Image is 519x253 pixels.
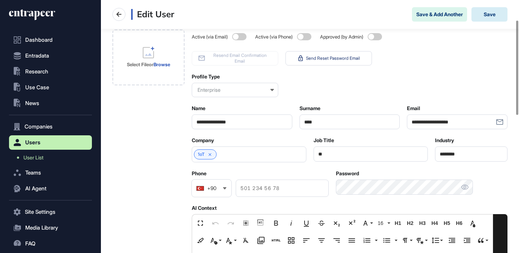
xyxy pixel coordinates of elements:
[430,233,444,248] button: Line Height
[127,61,170,68] div: or
[194,233,207,248] button: Background Color
[315,216,328,230] button: Strikethrough (⌘S)
[196,186,204,191] img: Turkey
[154,62,170,67] a: Browse
[9,135,92,150] button: Users
[112,30,185,85] div: Profile Image
[315,233,328,248] button: Align Center
[25,186,46,191] span: AI Agent
[400,233,413,248] button: Paragraph Format
[209,233,222,248] button: Inline Class
[284,216,298,230] button: Italic (⌘I)
[254,233,268,248] button: Media Library
[25,37,53,43] span: Dashboard
[392,233,398,248] button: Unordered List
[131,9,174,20] h3: Edit User
[300,233,313,248] button: Align Left
[239,233,253,248] button: Clear Formatting
[209,216,222,230] button: Undo (⌘Z)
[269,233,283,248] button: Add HTML
[13,151,92,164] a: User List
[25,170,41,176] span: Teams
[207,186,217,191] div: +90
[405,216,416,230] button: H2
[9,236,92,251] button: FAQ
[192,74,220,80] label: Profile Type
[9,49,92,63] button: Entradata
[314,137,334,143] label: Job Title
[429,216,440,230] button: H4
[25,241,35,247] span: FAQ
[466,216,480,230] button: Text Color
[415,233,429,248] button: Paragraph Style
[9,205,92,219] button: Site Settings
[9,166,92,180] button: Teams
[330,233,343,248] button: Align Right
[284,233,298,248] button: Responsive Layout
[192,34,229,40] span: Active (via Email)
[239,216,253,230] button: Select All
[285,51,372,65] button: Send Reset Password Email
[392,216,403,230] button: H1
[375,216,391,230] button: 16
[460,233,474,248] button: Increase Indent (⌘])
[442,216,452,230] button: H5
[192,171,207,176] label: Phone
[300,105,320,111] label: Surname
[417,216,428,230] button: H3
[442,220,452,226] span: H5
[9,181,92,196] button: AI Agent
[192,205,217,211] label: AI Context
[320,34,365,40] span: Approved (by Admin)
[25,209,56,215] span: Site Settings
[454,216,465,230] button: H6
[471,7,507,22] button: Save
[445,233,459,248] button: Decrease Indent (⌘[)
[25,225,58,231] span: Media Library
[405,220,416,226] span: H2
[198,152,205,157] a: 1oT
[407,105,420,111] label: Email
[25,124,53,130] span: Companies
[336,171,359,176] label: Password
[345,233,359,248] button: Align Justify
[412,7,467,22] button: Save & Add Another
[255,34,294,40] span: Active (via Phone)
[475,233,489,248] button: Quote
[454,220,465,226] span: H6
[300,216,313,230] button: Underline (⌘U)
[9,96,92,110] button: News
[417,220,428,226] span: H3
[360,233,374,248] button: Ordered List
[25,69,48,74] span: Research
[127,62,149,67] strong: Select File
[9,119,92,134] button: Companies
[435,137,454,143] label: Industry
[345,216,359,230] button: Superscript
[9,80,92,95] button: Use Case
[112,30,185,85] div: Select FileorBrowse
[25,53,49,59] span: Entradata
[224,233,238,248] button: Inline Style
[192,137,214,143] label: Company
[9,33,92,47] a: Dashboard
[306,55,360,61] span: Send Reset Password Email
[254,216,268,230] button: Show blocks
[192,105,205,111] label: Name
[224,216,238,230] button: Redo (⌘⇧Z)
[23,155,44,161] span: User List
[360,216,374,230] button: Font Family
[392,220,403,226] span: H1
[25,140,40,145] span: Users
[9,221,92,235] button: Media Library
[25,85,49,90] span: Use Case
[373,233,378,248] button: Ordered List
[194,216,207,230] button: Fullscreen
[9,64,92,79] button: Research
[380,233,394,248] button: Unordered List
[330,216,343,230] button: Subscript
[376,220,387,226] span: 16
[25,100,39,106] span: News
[429,220,440,226] span: H4
[269,216,283,230] button: Bold (⌘B)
